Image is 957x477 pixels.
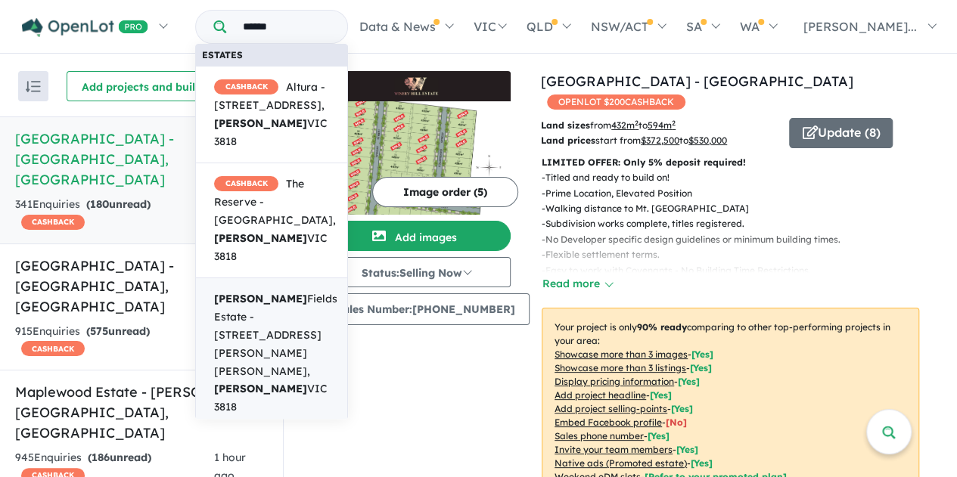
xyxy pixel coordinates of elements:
p: - Prime Location, Elevated Position [542,186,931,201]
span: [ Yes ] [671,403,693,414]
sup: 2 [635,119,639,127]
span: [Yes] [691,457,713,469]
u: Native ads (Promoted estate) [555,457,687,469]
p: - Easy to work with Covenants - No Building Time Restrictions. [542,263,931,278]
strong: [PERSON_NAME] [214,116,307,130]
strong: ( unread) [86,197,151,211]
p: from [541,118,778,133]
p: - Subdivision works complete, titles registered. [542,216,931,231]
p: start from [541,133,778,148]
h5: [GEOGRAPHIC_DATA] - [GEOGRAPHIC_DATA] , [GEOGRAPHIC_DATA] [15,256,268,317]
span: [ Yes ] [648,430,670,441]
input: Try estate name, suburb, builder or developer [229,11,344,43]
span: to [679,135,727,146]
strong: [PERSON_NAME] [214,292,307,305]
span: [PERSON_NAME]... [803,19,917,34]
u: $ 530,000 [688,135,727,146]
a: CASHBACKThe Reserve - [GEOGRAPHIC_DATA],[PERSON_NAME]VIC 3818 [195,163,348,278]
button: Add images [322,221,511,251]
strong: [PERSON_NAME] [214,382,307,395]
img: Openlot PRO Logo White [22,18,148,37]
button: Add projects and builders [67,71,233,101]
u: $ 372,500 [641,135,679,146]
img: Winery Hill Estate - Mount Duneed [322,101,511,215]
img: Winery Hill Estate - Mount Duneed Logo [328,77,505,95]
span: [ Yes ] [676,444,698,455]
img: sort.svg [26,81,41,92]
h5: Maplewood Estate - [PERSON_NAME][GEOGRAPHIC_DATA] , [GEOGRAPHIC_DATA] [15,382,268,443]
b: Land prices [541,135,595,146]
span: CASHBACK [214,79,278,94]
h5: [GEOGRAPHIC_DATA] - [GEOGRAPHIC_DATA] , [GEOGRAPHIC_DATA] [15,129,268,190]
span: to [639,119,676,131]
span: The Reserve - [GEOGRAPHIC_DATA], VIC 3818 [214,175,336,265]
strong: ( unread) [86,324,150,338]
span: Altura - [STREET_ADDRESS], VIC 3818 [214,79,329,150]
button: Sales Number:[PHONE_NUMBER] [322,293,530,325]
u: Embed Facebook profile [555,417,662,428]
sup: 2 [672,119,676,127]
a: CASHBACKAltura - [STREET_ADDRESS],[PERSON_NAME]VIC 3818 [195,66,348,163]
u: Invite your team members [555,444,673,455]
span: 186 [92,451,110,464]
span: CASHBACK [21,215,85,230]
button: Image order (5) [372,177,518,207]
a: [GEOGRAPHIC_DATA] - [GEOGRAPHIC_DATA] [541,73,853,90]
span: 180 [90,197,109,211]
span: OPENLOT $ 200 CASHBACK [547,94,685,110]
button: Read more [542,275,613,293]
span: CASHBACK [214,176,278,191]
a: Winery Hill Estate - Mount Duneed LogoWinery Hill Estate - Mount Duneed [322,71,511,215]
p: - No Developer specific design guidelines or minimum building times. [542,232,931,247]
u: Add project headline [555,389,646,401]
span: [ No ] [666,417,687,428]
b: Estates [202,49,243,60]
button: Update (8) [789,118,893,148]
span: CASHBACK [21,341,85,356]
u: Sales phone number [555,430,644,441]
strong: ( unread) [88,451,151,464]
div: 915 Enquir ies [15,323,198,359]
u: Showcase more than 3 images [555,348,688,360]
u: 432 m [611,119,639,131]
u: Display pricing information [555,376,674,387]
p: - Walking distance to Mt. [GEOGRAPHIC_DATA] [542,201,931,216]
span: [ Yes ] [650,389,672,401]
u: Showcase more than 3 listings [555,362,686,373]
button: Status:Selling Now [322,257,511,287]
span: Fields Estate - [STREET_ADDRESS][PERSON_NAME][PERSON_NAME], VIC 3818 [214,290,337,417]
span: [ Yes ] [691,348,713,360]
a: [PERSON_NAME]Fields Estate - [STREET_ADDRESS][PERSON_NAME][PERSON_NAME],[PERSON_NAME]VIC 3818 [195,277,348,429]
span: 575 [90,324,108,338]
u: Add project selling-points [555,403,667,414]
span: [ Yes ] [690,362,712,373]
span: [ Yes ] [678,376,700,387]
p: LIMITED OFFER: Only 5% deposit required! [542,155,919,170]
strong: [PERSON_NAME] [214,231,307,245]
u: 594 m [648,119,676,131]
div: 341 Enquir ies [15,196,197,232]
b: Land sizes [541,119,590,131]
b: 90 % ready [637,321,687,333]
p: - Flexible settlement terms. [542,247,931,262]
p: - Titled and ready to build on! [542,170,931,185]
